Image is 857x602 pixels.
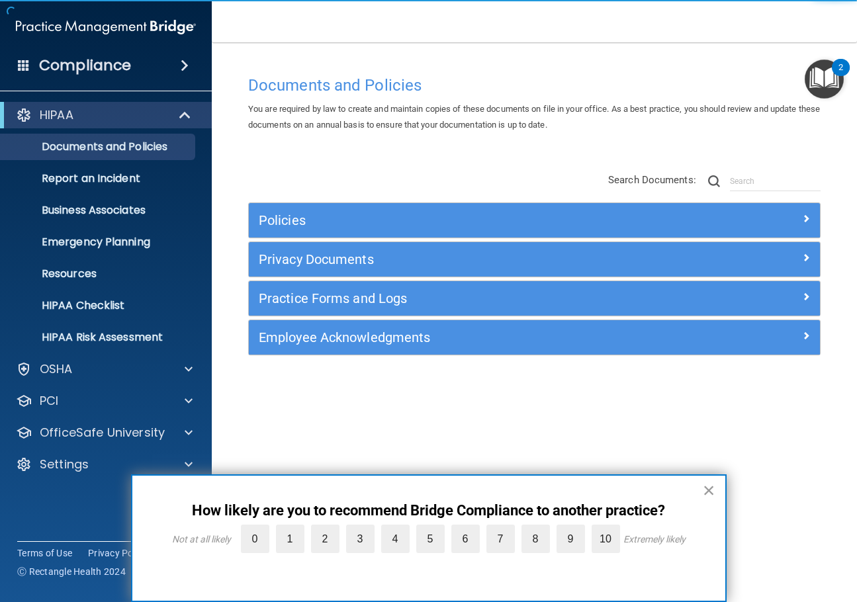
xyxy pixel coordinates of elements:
[40,361,73,377] p: OSHA
[259,252,667,267] h5: Privacy Documents
[248,77,821,94] h4: Documents and Policies
[259,330,667,345] h5: Employee Acknowledgments
[40,425,165,441] p: OfficeSafe University
[40,393,58,409] p: PCI
[628,508,841,561] iframe: Drift Widget Chat Controller
[9,331,189,344] p: HIPAA Risk Assessment
[623,534,686,544] div: Extremely likely
[9,236,189,249] p: Emergency Planning
[838,67,843,85] div: 2
[9,204,189,217] p: Business Associates
[9,172,189,185] p: Report an Incident
[9,140,189,153] p: Documents and Policies
[608,174,696,186] span: Search Documents:
[17,565,126,578] span: Ⓒ Rectangle Health 2024
[451,525,480,553] label: 6
[39,56,131,75] h4: Compliance
[259,213,667,228] h5: Policies
[416,525,445,553] label: 5
[703,480,715,501] button: Close
[40,456,89,472] p: Settings
[805,60,844,99] button: Open Resource Center, 2 new notifications
[88,546,148,560] a: Privacy Policy
[730,171,821,191] input: Search
[40,107,73,123] p: HIPAA
[276,525,304,553] label: 1
[159,502,699,519] p: How likely are you to recommend Bridge Compliance to another practice?
[16,14,196,40] img: PMB logo
[259,291,667,306] h5: Practice Forms and Logs
[17,546,72,560] a: Terms of Use
[9,267,189,280] p: Resources
[241,525,269,553] label: 0
[381,525,410,553] label: 4
[311,525,339,553] label: 2
[172,534,231,544] div: Not at all likely
[346,525,375,553] label: 3
[592,525,620,553] label: 10
[708,175,720,187] img: ic-search.3b580494.png
[248,104,820,130] span: You are required by law to create and maintain copies of these documents on file in your office. ...
[486,525,515,553] label: 7
[9,299,189,312] p: HIPAA Checklist
[557,525,585,553] label: 9
[521,525,550,553] label: 8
